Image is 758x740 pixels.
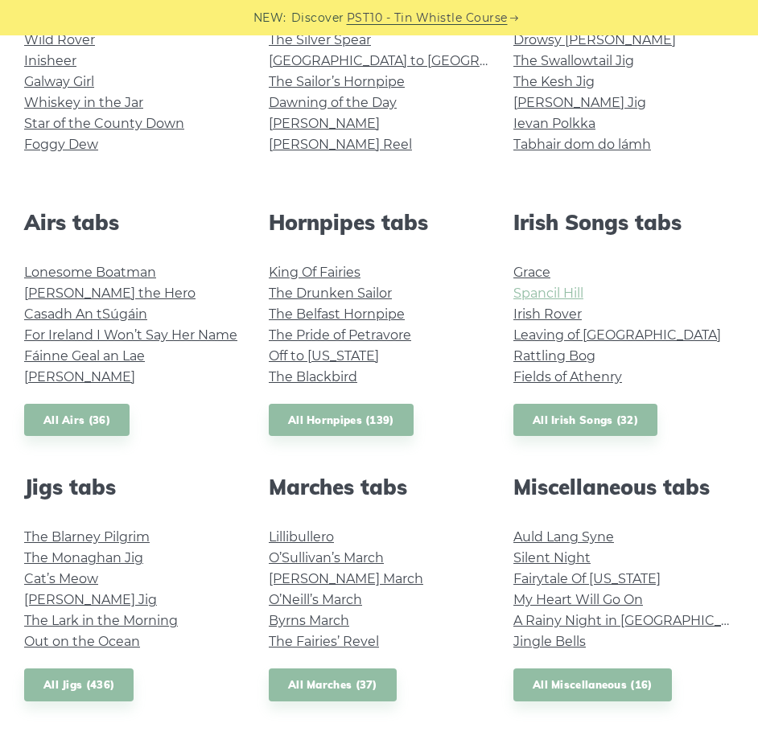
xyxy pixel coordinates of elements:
[513,53,634,68] a: The Swallowtail Jig
[269,53,566,68] a: [GEOGRAPHIC_DATA] to [GEOGRAPHIC_DATA]
[269,137,412,152] a: [PERSON_NAME] Reel
[24,53,76,68] a: Inisheer
[513,369,622,384] a: Fields of Athenry
[24,116,184,131] a: Star of the County Down
[513,529,614,545] a: Auld Lang Syne
[513,571,661,586] a: Fairytale Of [US_STATE]
[513,348,595,364] a: Rattling Bog
[269,668,397,701] a: All Marches (37)
[513,550,591,565] a: Silent Night
[513,74,595,89] a: The Kesh Jig
[269,592,362,607] a: O’Neill’s March
[513,475,734,499] h2: Miscellaneous tabs
[269,306,405,322] a: The Belfast Hornpipe
[24,529,150,545] a: The Blarney Pilgrim
[269,116,380,131] a: [PERSON_NAME]
[24,348,145,364] a: Fáinne Geal an Lae
[269,550,384,565] a: O’Sullivan’s March
[513,668,672,701] a: All Miscellaneous (16)
[513,306,582,322] a: Irish Rover
[24,95,143,110] a: Whiskey in the Jar
[513,137,651,152] a: Tabhair dom do lámh
[513,327,721,343] a: Leaving of [GEOGRAPHIC_DATA]
[24,613,178,628] a: The Lark in the Morning
[253,9,286,27] span: NEW:
[269,95,397,110] a: Dawning of the Day
[269,74,405,89] a: The Sailor’s Hornpipe
[513,404,657,437] a: All Irish Songs (32)
[24,369,135,384] a: [PERSON_NAME]
[269,475,489,499] h2: Marches tabs
[24,137,98,152] a: Foggy Dew
[513,95,646,110] a: [PERSON_NAME] Jig
[513,210,734,235] h2: Irish Songs tabs
[347,9,508,27] a: PST10 - Tin Whistle Course
[269,613,349,628] a: Byrns March
[269,327,411,343] a: The Pride of Petravore
[24,286,196,301] a: [PERSON_NAME] the Hero
[269,529,334,545] a: Lillibullero
[269,404,414,437] a: All Hornpipes (139)
[291,9,344,27] span: Discover
[269,286,392,301] a: The Drunken Sailor
[24,404,130,437] a: All Airs (36)
[24,327,237,343] a: For Ireland I Won’t Say Her Name
[24,668,134,701] a: All Jigs (436)
[24,265,156,280] a: Lonesome Boatman
[24,32,95,47] a: Wild Rover
[269,571,423,586] a: [PERSON_NAME] March
[269,210,489,235] h2: Hornpipes tabs
[24,634,140,649] a: Out on the Ocean
[269,369,357,384] a: The Blackbird
[24,550,143,565] a: The Monaghan Jig
[24,592,157,607] a: [PERSON_NAME] Jig
[269,348,379,364] a: Off to [US_STATE]
[513,634,586,649] a: Jingle Bells
[269,32,371,47] a: The Silver Spear
[513,592,643,607] a: My Heart Will Go On
[513,286,583,301] a: Spancil Hill
[24,475,245,499] h2: Jigs tabs
[24,74,94,89] a: Galway Girl
[513,265,550,280] a: Grace
[24,306,147,322] a: Casadh An tSúgáin
[513,32,676,47] a: Drowsy [PERSON_NAME]
[24,571,98,586] a: Cat’s Meow
[513,116,595,131] a: Ievan Polkka
[269,634,379,649] a: The Fairies’ Revel
[269,265,360,280] a: King Of Fairies
[24,210,245,235] h2: Airs tabs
